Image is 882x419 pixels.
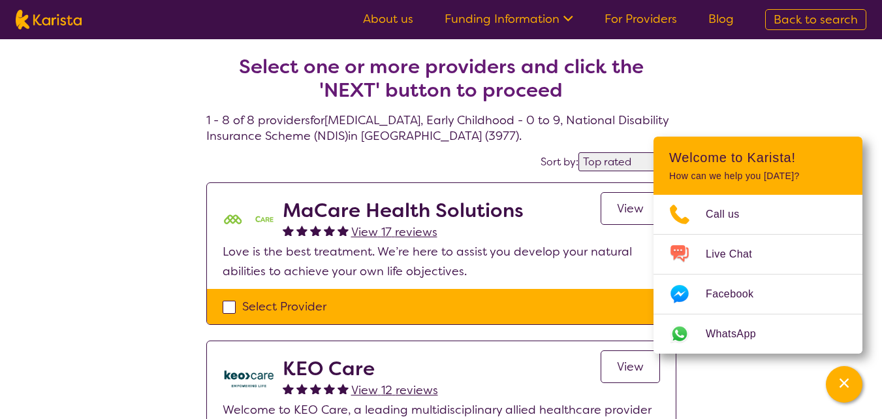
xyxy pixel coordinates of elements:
[338,383,349,394] img: fullstar
[708,11,734,27] a: Blog
[296,225,307,236] img: fullstar
[654,195,862,354] ul: Choose channel
[601,192,660,225] a: View
[363,11,413,27] a: About us
[351,224,437,240] span: View 17 reviews
[338,225,349,236] img: fullstar
[706,244,768,264] span: Live Chat
[324,225,335,236] img: fullstar
[541,155,578,169] label: Sort by:
[223,242,660,281] p: Love is the best treatment. We’re here to assist you develop your natural abilities to achieve yo...
[222,55,661,102] h2: Select one or more providers and click the 'NEXT' button to proceed
[283,357,438,380] h2: KEO Care
[654,314,862,354] a: Web link opens in a new tab.
[351,382,438,398] span: View 12 reviews
[283,383,294,394] img: fullstar
[669,171,847,182] p: How can we help you [DATE]?
[351,222,437,242] a: View 17 reviews
[601,350,660,383] a: View
[310,383,321,394] img: fullstar
[324,383,335,394] img: fullstar
[617,359,644,375] span: View
[283,225,294,236] img: fullstar
[826,366,862,403] button: Channel Menu
[765,9,866,30] a: Back to search
[296,383,307,394] img: fullstar
[706,205,755,224] span: Call us
[310,225,321,236] img: fullstar
[617,201,644,216] span: View
[16,10,82,29] img: Karista logo
[223,357,275,400] img: a39ze0iqsfmbvtwnthmw.png
[223,199,275,242] img: mgttalrdbt23wl6urpfy.png
[445,11,573,27] a: Funding Information
[669,150,847,165] h2: Welcome to Karista!
[605,11,677,27] a: For Providers
[283,199,524,222] h2: MaCare Health Solutions
[206,24,676,144] h4: 1 - 8 of 8 providers for [MEDICAL_DATA] , Early Childhood - 0 to 9 , National Disability Insuranc...
[654,137,862,354] div: Channel Menu
[706,284,769,304] span: Facebook
[774,12,858,27] span: Back to search
[351,380,438,400] a: View 12 reviews
[706,324,772,344] span: WhatsApp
